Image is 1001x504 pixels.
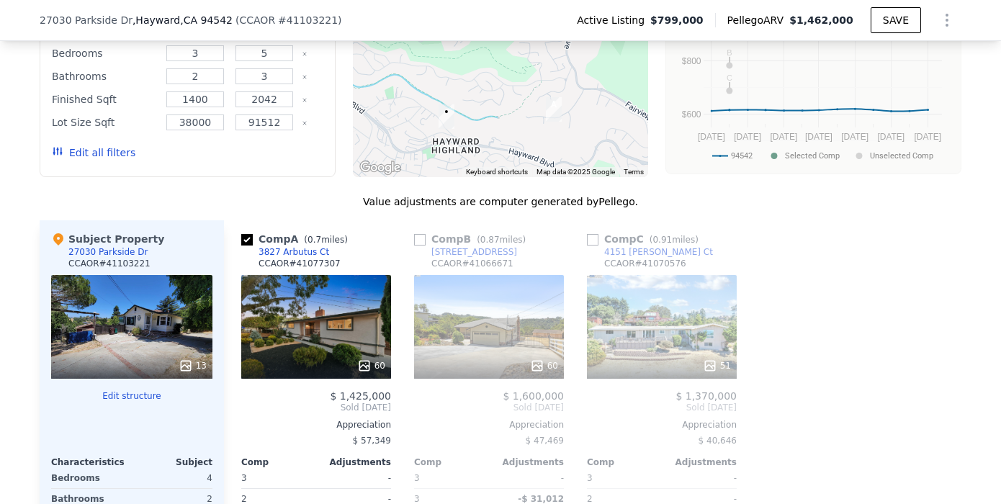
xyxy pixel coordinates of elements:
span: 3 [587,473,593,483]
button: Clear [302,97,308,103]
span: $ 1,600,000 [503,390,564,402]
span: -$ 31,012 [518,494,564,504]
div: 27030 Parkside Dr [68,246,148,258]
div: Bathrooms [52,66,158,86]
text: C [727,73,732,82]
div: Adjustments [662,456,737,468]
span: Sold [DATE] [587,402,737,413]
text: [DATE] [770,132,797,142]
text: B [727,48,732,57]
span: $ 57,349 [353,436,391,446]
div: 4151 [PERSON_NAME] Ct [604,246,713,258]
div: - [665,468,737,488]
div: Characteristics [51,456,132,468]
div: Comp C [587,232,704,246]
div: Adjustments [489,456,564,468]
span: 0.7 [308,235,321,245]
span: $1,462,000 [789,14,853,26]
div: Bedrooms [51,468,129,488]
text: $800 [682,56,701,66]
span: 0.91 [652,235,672,245]
div: Comp [241,456,316,468]
span: 3 [414,473,420,483]
text: [DATE] [914,132,941,142]
span: $799,000 [650,13,704,27]
div: CCAOR # 41103221 [68,258,151,269]
div: Comp B [414,232,531,246]
text: 94542 [731,151,753,161]
div: Appreciation [587,419,737,431]
div: Adjustments [316,456,391,468]
span: Active Listing [577,13,650,27]
div: Subject Property [51,232,164,246]
span: , CA 94542 [180,14,233,26]
div: CCAOR # 41077307 [259,258,341,269]
div: 60 [530,359,558,373]
span: CCAOR [239,14,275,26]
button: Edit all filters [52,145,135,160]
div: [STREET_ADDRESS] [431,246,517,258]
div: Comp [587,456,662,468]
text: Selected Comp [785,151,840,161]
div: CCAOR # 41066671 [431,258,513,269]
text: Unselected Comp [870,151,933,161]
div: ( ) [235,13,342,27]
span: # 41103221 [278,14,338,26]
span: $ 1,425,000 [330,390,391,402]
text: $600 [682,109,701,120]
a: Terms (opens in new tab) [624,168,644,176]
div: 51 [703,359,731,373]
div: - [492,468,564,488]
span: $ 40,646 [699,436,737,446]
span: $ 1,370,000 [675,390,737,402]
div: Comp A [241,232,354,246]
img: Google [356,158,404,177]
a: 4151 [PERSON_NAME] Ct [587,246,713,258]
span: ( miles) [298,235,353,245]
button: Clear [302,51,308,57]
div: - [319,468,391,488]
text: [DATE] [877,132,905,142]
div: Subject [132,456,212,468]
div: Comp [414,456,489,468]
text: [DATE] [841,132,868,142]
div: Appreciation [414,419,564,431]
text: [DATE] [698,132,725,142]
span: Map data ©2025 Google [537,168,615,176]
text: [DATE] [805,132,832,142]
button: Clear [302,74,308,80]
div: Finished Sqft [52,89,158,109]
button: Keyboard shortcuts [466,167,528,177]
div: 60 [357,359,385,373]
div: Appreciation [241,419,391,431]
span: ( miles) [644,235,704,245]
button: Edit structure [51,390,212,402]
text: [DATE] [734,132,761,142]
button: Clear [302,120,308,126]
span: 0.87 [480,235,500,245]
span: 3 [241,473,247,483]
div: CCAOR # 41070576 [604,258,686,269]
a: Open this area in Google Maps (opens a new window) [356,158,404,177]
span: Sold [DATE] [414,402,564,413]
span: Pellego ARV [727,13,790,27]
button: SAVE [871,7,921,33]
span: , Hayward [133,13,233,27]
div: 3827 Arbutus Ct [540,91,567,127]
div: Value adjustments are computer generated by Pellego . [40,194,961,209]
div: Lot Size Sqft [52,112,158,132]
div: 4 [135,468,212,488]
div: Bedrooms [52,43,158,63]
a: [STREET_ADDRESS] [414,246,517,258]
span: Sold [DATE] [241,402,391,413]
button: Show Options [933,6,961,35]
a: 3827 Arbutus Ct [241,246,329,258]
div: 13 [179,359,207,373]
span: $ 47,469 [526,436,564,446]
div: 27030 Parkside Dr [433,99,460,135]
span: 27030 Parkside Dr [40,13,133,27]
span: ( miles) [471,235,531,245]
div: 3827 Arbutus Ct [259,246,329,258]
